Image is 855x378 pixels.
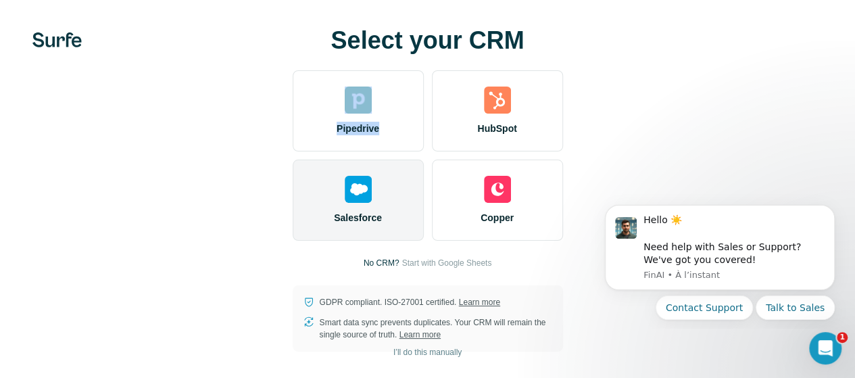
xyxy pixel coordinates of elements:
a: Learn more [459,298,500,307]
img: hubspot's logo [484,87,511,114]
span: I’ll do this manually [393,346,462,358]
iframe: Intercom notifications message [585,194,855,328]
button: Start with Google Sheets [401,257,491,269]
button: I’ll do this manually [384,342,471,362]
span: 1 [837,332,848,343]
h1: Select your CRM [293,27,563,54]
span: Copper [481,211,514,225]
a: Learn more [399,330,441,339]
p: GDPR compliant. ISO-27001 certified. [320,296,500,308]
p: Smart data sync prevents duplicates. Your CRM will remain the single source of truth. [320,316,552,341]
img: pipedrive's logo [345,87,372,114]
span: HubSpot [477,122,516,135]
img: copper's logo [484,176,511,203]
p: No CRM? [364,257,399,269]
img: salesforce's logo [345,176,372,203]
iframe: Intercom live chat [809,332,841,364]
span: Pipedrive [337,122,379,135]
img: Surfe's logo [32,32,82,47]
span: Salesforce [334,211,382,225]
